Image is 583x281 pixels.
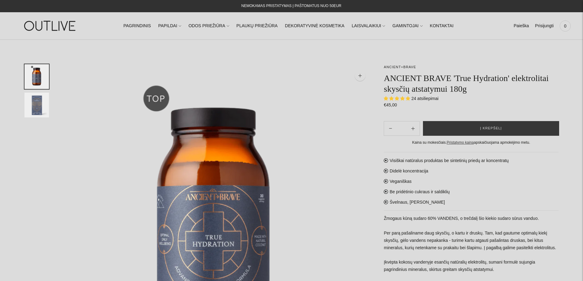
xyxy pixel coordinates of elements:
[384,102,397,107] span: €45,00
[447,140,474,145] a: Pristatymo kaina
[12,15,89,36] img: OUTLIVE
[384,65,416,69] a: ANCIENT+BRAVE
[560,19,571,33] a: 0
[384,121,397,136] button: Add product quantity
[561,22,570,30] span: 0
[397,124,406,133] input: Product quantity
[24,93,49,117] button: Translation missing: en.general.accessibility.image_thumbail
[352,19,385,33] a: LAISVALAIKIUI
[158,19,181,33] a: PAPILDAI
[384,215,559,281] p: Žmogaus kūną sudaro 60% VANDENS, o trečdalį šio kiekio sudaro sūrus vanduo. Per parą pašaliname d...
[514,19,529,33] a: Paieška
[24,64,49,89] button: Translation missing: en.general.accessibility.image_thumbail
[241,2,342,10] div: NEMOKAMAS PRISTATYMAS Į PAŠTOMATUS NUO 50EUR
[406,121,420,136] button: Subtract product quantity
[480,125,502,131] span: Į krepšelį
[285,19,344,33] a: DEKORATYVINĖ KOSMETIKA
[430,19,454,33] a: KONTAKTAI
[384,96,411,101] span: 4.88 stars
[384,139,559,146] div: Kaina su mokesčiais. apskaičiuojama apmokėjimo metu.
[123,19,151,33] a: PAGRINDINIS
[411,96,439,101] span: 24 atsiliepimai
[237,19,278,33] a: PLAUKŲ PRIEŽIŪRA
[392,19,422,33] a: GAMINTOJAI
[423,121,559,136] button: Į krepšelį
[535,19,554,33] a: Prisijungti
[384,73,559,94] h1: ANCIENT BRAVE 'True Hydration' elektrolitai skysčių atstatymui 180g
[189,19,229,33] a: ODOS PRIEŽIŪRA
